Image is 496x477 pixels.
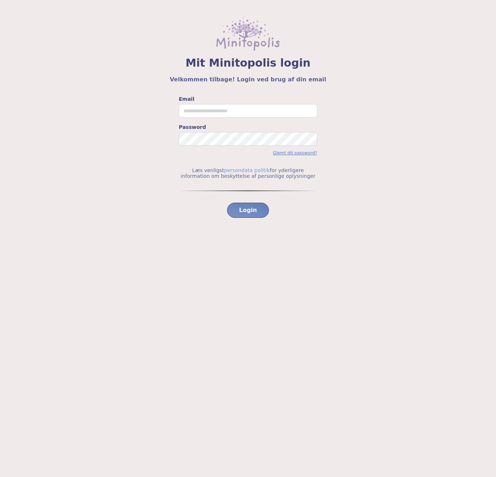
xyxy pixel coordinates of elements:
a: Glemt dit password? [273,150,317,156]
button: Login [227,203,269,218]
span: Mit Minitopolis login [17,57,479,69]
label: Password [179,123,317,131]
p: Læs venligst for yderligere information om beskyttelse af personlige oplysninger [179,167,317,179]
a: persondata politik [224,167,270,173]
label: Email [179,95,317,103]
span: Login [239,206,257,215]
h5: Velkommen tilbage! Login ved brug af din email [17,75,479,84]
